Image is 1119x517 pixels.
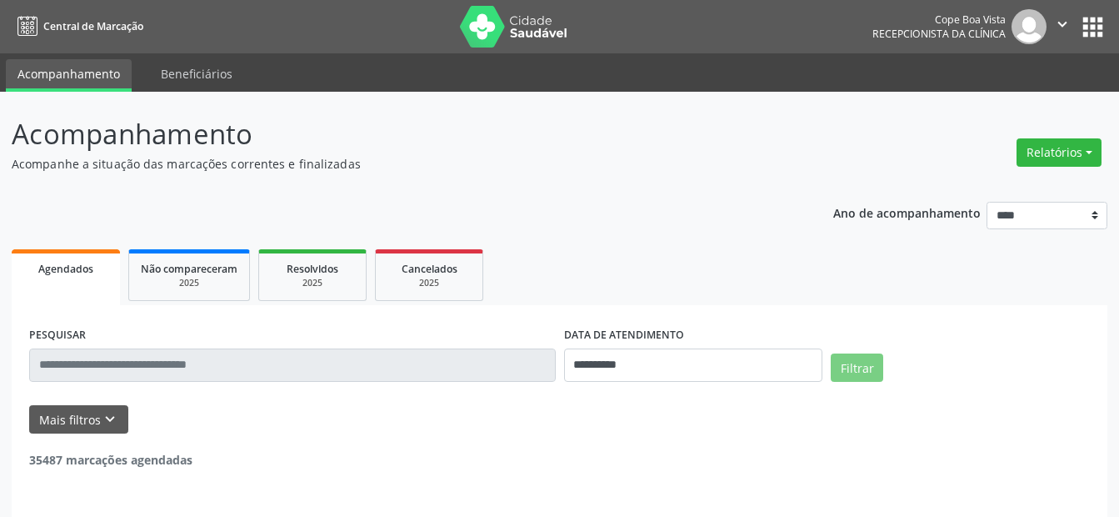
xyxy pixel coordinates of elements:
span: Não compareceram [141,262,237,276]
label: DATA DE ATENDIMENTO [564,323,684,349]
p: Acompanhamento [12,113,779,155]
button: Relatórios [1017,138,1102,167]
p: Acompanhe a situação das marcações correntes e finalizadas [12,155,779,173]
span: Agendados [38,262,93,276]
a: Acompanhamento [6,59,132,92]
button: Mais filtroskeyboard_arrow_down [29,405,128,434]
button: apps [1078,13,1107,42]
label: PESQUISAR [29,323,86,349]
i:  [1053,15,1072,33]
span: Cancelados [402,262,457,276]
a: Beneficiários [149,59,244,88]
i: keyboard_arrow_down [101,410,119,429]
a: Central de Marcação [12,13,143,40]
button:  [1047,9,1078,44]
div: 2025 [387,277,471,289]
span: Resolvidos [287,262,338,276]
strong: 35487 marcações agendadas [29,452,192,468]
div: 2025 [271,277,354,289]
button: Filtrar [831,354,883,382]
div: 2025 [141,277,237,289]
p: Ano de acompanhamento [833,202,981,223]
span: Central de Marcação [43,19,143,33]
img: img [1012,9,1047,44]
span: Recepcionista da clínica [872,27,1006,41]
div: Cope Boa Vista [872,13,1006,27]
